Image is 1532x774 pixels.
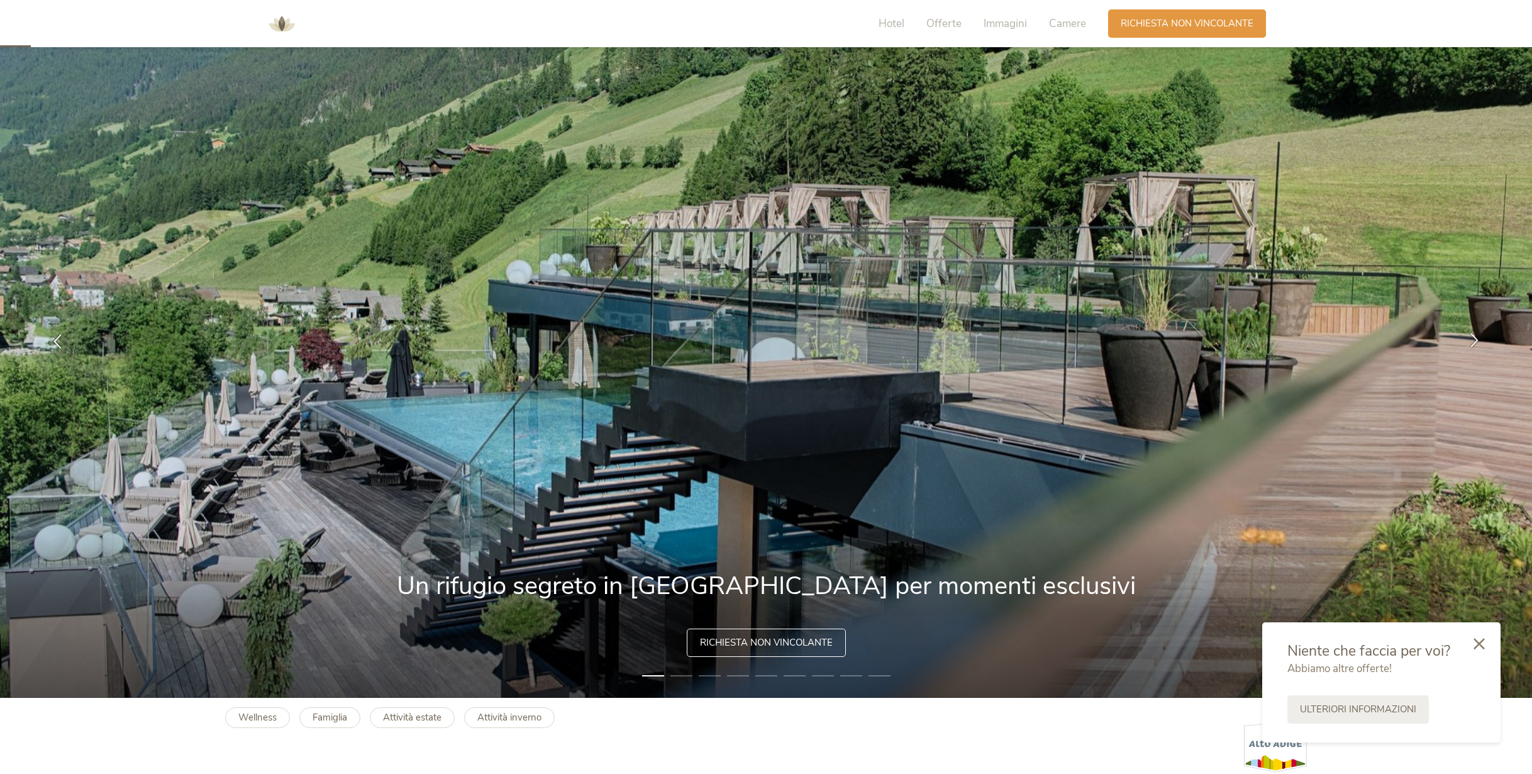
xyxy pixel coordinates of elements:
[313,711,347,724] b: Famiglia
[1244,723,1307,773] img: Alto Adige
[1049,16,1086,31] span: Camere
[700,636,833,649] span: Richiesta non vincolante
[383,711,441,724] b: Attività estate
[263,19,301,28] a: AMONTI & LUNARIS Wellnessresort
[1287,641,1450,661] span: Niente che faccia per voi?
[299,707,360,728] a: Famiglia
[1287,695,1429,724] a: Ulteriori informazioni
[225,707,290,728] a: Wellness
[1300,703,1416,716] span: Ulteriori informazioni
[263,5,301,43] img: AMONTI & LUNARIS Wellnessresort
[984,16,1027,31] span: Immagini
[464,707,555,728] a: Attività inverno
[238,711,277,724] b: Wellness
[370,707,455,728] a: Attività estate
[477,711,541,724] b: Attività inverno
[879,16,904,31] span: Hotel
[1287,661,1392,676] span: Abbiamo altre offerte!
[926,16,962,31] span: Offerte
[1121,17,1253,30] span: Richiesta non vincolante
